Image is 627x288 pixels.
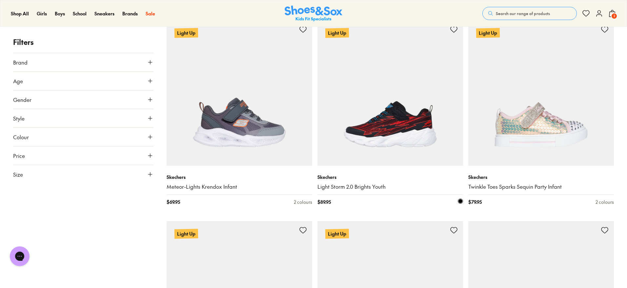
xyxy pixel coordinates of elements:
span: 2 [611,13,617,19]
span: Style [13,114,25,122]
p: Light Up [325,229,349,239]
a: Girls [37,10,47,17]
span: Colour [13,133,29,141]
button: 2 [608,6,616,21]
a: Twinkle Toes Sparks Sequin Party Infant [468,183,614,190]
p: Light Up [325,28,349,39]
p: Skechers [317,174,463,181]
a: Brands [122,10,138,17]
span: $ 69.95 [167,199,180,205]
a: Shoes & Sox [285,6,342,22]
a: Sneakers [94,10,114,17]
a: Sale [146,10,155,17]
img: SNS_Logo_Responsive.svg [285,6,342,22]
a: Light Up [468,20,614,166]
span: Size [13,170,23,178]
p: Light Up [476,28,500,38]
button: Gender [13,90,153,109]
button: Brand [13,53,153,71]
div: 2 colours [294,199,312,205]
button: Price [13,146,153,165]
span: Brand [13,58,28,66]
div: 2 colours [596,199,614,205]
span: Age [13,77,23,85]
a: Boys [55,10,65,17]
button: Size [13,165,153,183]
span: Gender [13,96,31,104]
p: Light Up [174,229,198,239]
p: Skechers [167,174,312,181]
a: Light Up [317,20,463,166]
p: Light Up [174,28,198,38]
p: Skechers [468,174,614,181]
button: Style [13,109,153,127]
p: Filters [13,37,153,48]
a: Light Up [167,20,312,166]
button: Age [13,72,153,90]
button: Colour [13,128,153,146]
a: School [73,10,87,17]
span: Search our range of products [496,10,550,16]
span: Price [13,152,25,160]
a: Shop All [11,10,29,17]
button: Search our range of products [482,7,577,20]
iframe: Gorgias live chat messenger [7,244,33,268]
a: Meteor-Lights Krendox Infant [167,183,312,190]
span: $ 79.95 [468,199,482,205]
span: $ 89.95 [317,199,331,205]
a: Light Storm 2.0 Brights Youth [317,183,463,190]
